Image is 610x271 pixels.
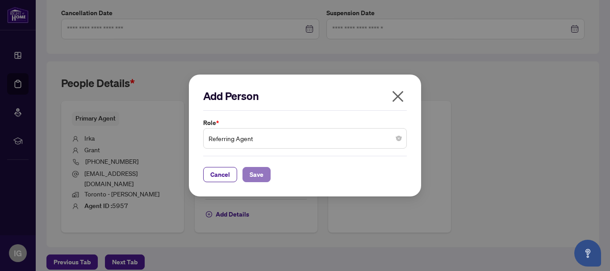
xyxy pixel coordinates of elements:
h2: Add Person [203,89,407,103]
button: Save [242,167,271,182]
span: close-circle [396,136,401,141]
span: Cancel [210,167,230,182]
span: close [391,89,405,104]
span: Referring Agent [209,130,401,147]
button: Cancel [203,167,237,182]
span: Save [250,167,263,182]
label: Role [203,118,407,128]
button: Open asap [574,240,601,267]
